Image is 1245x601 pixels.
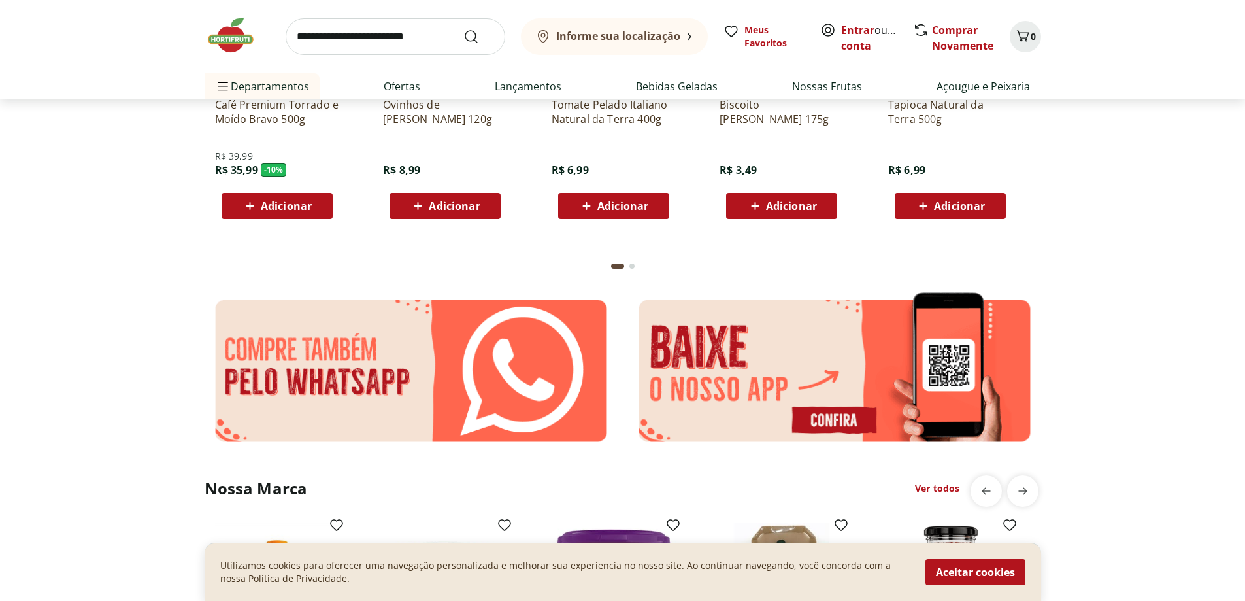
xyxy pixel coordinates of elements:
[841,23,874,37] a: Entrar
[215,71,231,102] button: Menu
[841,23,913,53] a: Criar conta
[384,78,420,94] a: Ofertas
[429,201,480,211] span: Adicionar
[888,163,925,177] span: R$ 6,99
[932,23,993,53] a: Comprar Novamente
[888,97,1012,126] a: Tapioca Natural da Terra 500g
[261,201,312,211] span: Adicionar
[636,78,718,94] a: Bebidas Geladas
[792,78,862,94] a: Nossas Frutas
[744,24,805,50] span: Meus Favoritos
[390,193,501,219] button: Adicionar
[720,97,844,126] a: Biscoito [PERSON_NAME] 175g
[726,193,837,219] button: Adicionar
[215,150,253,163] span: R$ 39,99
[495,78,561,94] a: Lançamentos
[383,163,420,177] span: R$ 8,99
[215,97,339,126] a: Café Premium Torrado e Moído Bravo 500g
[286,18,505,55] input: search
[1010,21,1041,52] button: Carrinho
[521,18,708,55] button: Informe sua localização
[934,201,985,211] span: Adicionar
[628,290,1041,452] img: app
[552,97,676,126] a: Tomate Pelado Italiano Natural da Terra 400g
[723,24,805,50] a: Meus Favoritos
[915,482,959,495] a: Ver todos
[463,29,495,44] button: Submit Search
[205,290,618,452] img: wpp
[597,201,648,211] span: Adicionar
[205,478,308,499] h2: Nossa Marca
[971,475,1002,507] button: previous
[1031,30,1036,43] span: 0
[720,163,757,177] span: R$ 3,49
[925,559,1025,585] button: Aceitar cookies
[1007,475,1038,507] button: next
[220,559,910,585] p: Utilizamos cookies para oferecer uma navegação personalizada e melhorar sua experiencia no nosso ...
[222,193,333,219] button: Adicionar
[383,97,507,126] a: Ovinhos de [PERSON_NAME] 120g
[205,16,270,55] img: Hortifruti
[841,22,899,54] span: ou
[261,163,287,177] span: - 10 %
[215,163,258,177] span: R$ 35,99
[558,193,669,219] button: Adicionar
[608,250,627,282] button: Current page from fs-carousel
[215,71,309,102] span: Departamentos
[937,78,1030,94] a: Açougue e Peixaria
[552,163,589,177] span: R$ 6,99
[627,250,637,282] button: Go to page 2 from fs-carousel
[766,201,817,211] span: Adicionar
[895,193,1006,219] button: Adicionar
[556,29,680,43] b: Informe sua localização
